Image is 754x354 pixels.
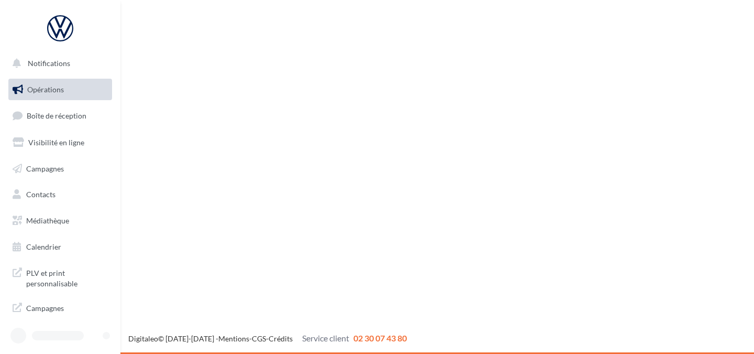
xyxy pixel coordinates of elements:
[128,334,158,343] a: Digitaleo
[269,334,293,343] a: Crédits
[28,59,70,68] span: Notifications
[6,79,114,101] a: Opérations
[302,333,349,343] span: Service client
[28,138,84,147] span: Visibilité en ligne
[27,111,86,120] span: Boîte de réception
[218,334,249,343] a: Mentions
[128,334,407,343] span: © [DATE]-[DATE] - - -
[26,216,69,225] span: Médiathèque
[6,210,114,232] a: Médiathèque
[27,85,64,94] span: Opérations
[6,262,114,293] a: PLV et print personnalisable
[26,242,61,251] span: Calendrier
[6,184,114,206] a: Contacts
[26,266,108,288] span: PLV et print personnalisable
[252,334,266,343] a: CGS
[353,333,407,343] span: 02 30 07 43 80
[6,297,114,328] a: Campagnes DataOnDemand
[26,301,108,324] span: Campagnes DataOnDemand
[26,190,56,199] span: Contacts
[6,104,114,127] a: Boîte de réception
[6,52,110,74] button: Notifications
[26,164,64,173] span: Campagnes
[6,236,114,258] a: Calendrier
[6,158,114,180] a: Campagnes
[6,132,114,154] a: Visibilité en ligne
